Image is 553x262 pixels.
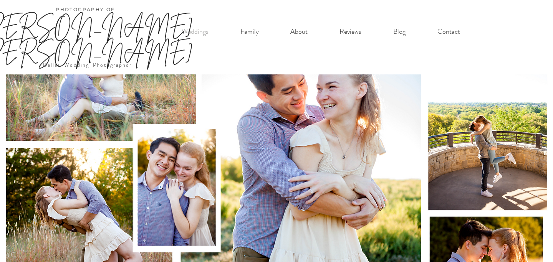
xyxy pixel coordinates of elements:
[224,24,275,40] a: Family
[421,24,476,40] a: Contact
[237,24,263,40] p: Family
[56,7,115,12] span: PHOTOGRAPHY OF
[43,61,132,69] a: Dallas Wedding Photographer
[377,24,421,40] a: Blog
[336,24,365,40] p: Reviews
[517,226,553,262] iframe: Wix Chat
[323,24,377,40] a: Reviews
[389,24,409,40] p: Blog
[286,24,311,40] p: About
[275,24,323,40] a: About
[166,24,476,40] nav: Site
[434,24,464,40] p: Contact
